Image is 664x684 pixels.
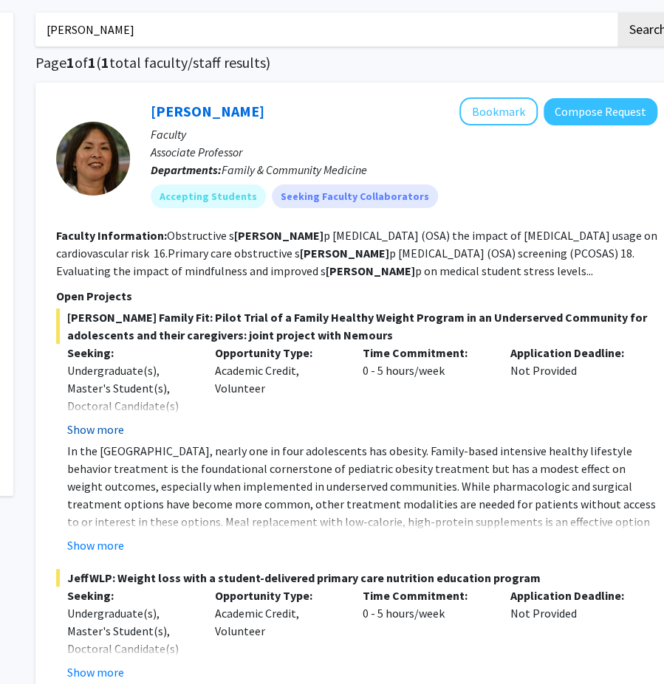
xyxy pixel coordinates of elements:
[88,53,96,72] span: 1
[510,344,635,362] p: Application Deadline:
[56,308,657,344] span: [PERSON_NAME] Family Fit: Pilot Trial of a Family Healthy Weight Program in an Underserved Commun...
[459,97,538,125] button: Add Cynthia Cheng to Bookmarks
[352,587,499,681] div: 0 - 5 hours/week
[151,143,657,161] p: Associate Professor
[510,587,635,604] p: Application Deadline:
[151,102,264,120] a: [PERSON_NAME]
[204,344,352,438] div: Academic Credit, Volunteer
[56,228,167,243] b: Faculty Information:
[363,344,488,362] p: Time Commitment:
[67,362,193,539] div: Undergraduate(s), Master's Student(s), Doctoral Candidate(s) (PhD, MD, DMD, PharmD, etc.), Postdo...
[151,184,266,208] mat-chip: Accepting Students
[215,344,340,362] p: Opportunity Type:
[67,344,193,362] p: Seeking:
[67,663,124,681] button: Show more
[300,246,389,260] b: [PERSON_NAME]
[272,184,438,208] mat-chip: Seeking Faculty Collaborators
[66,53,75,72] span: 1
[499,344,646,438] div: Not Provided
[67,587,193,604] p: Seeking:
[67,536,124,554] button: Show more
[11,618,63,673] iframe: Chat
[67,421,124,438] button: Show more
[352,344,499,438] div: 0 - 5 hours/week
[151,125,657,143] p: Faculty
[222,162,367,177] span: Family & Community Medicine
[35,13,615,46] input: Search Keywords
[56,287,657,305] p: Open Projects
[326,263,415,278] b: [PERSON_NAME]
[544,98,657,125] button: Compose Request to Cynthia Cheng
[499,587,646,681] div: Not Provided
[151,162,222,177] b: Departments:
[56,228,657,278] fg-read-more: Obstructive s p [MEDICAL_DATA] (OSA) the impact of [MEDICAL_DATA] usage on cardiovascular risk 16...
[56,569,657,587] span: JeffWLP: Weight loss with a student-delivered primary care nutrition education program
[234,228,324,243] b: [PERSON_NAME]
[101,53,109,72] span: 1
[204,587,352,681] div: Academic Credit, Volunteer
[363,587,488,604] p: Time Commitment:
[67,442,657,619] p: In the [GEOGRAPHIC_DATA], nearly one in four adolescents has obesity. Family-based intensive heal...
[215,587,340,604] p: Opportunity Type:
